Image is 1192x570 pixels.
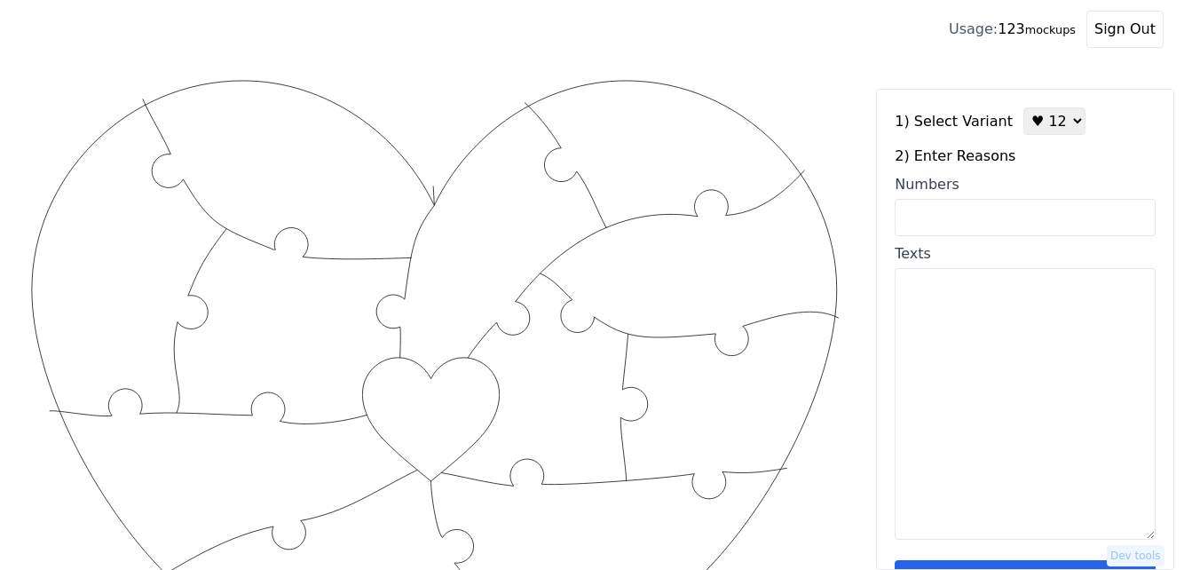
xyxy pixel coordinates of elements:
[895,199,1156,236] input: Numbers
[895,268,1156,540] textarea: Texts
[949,19,1076,40] div: 123
[1025,23,1076,36] small: mockups
[1086,11,1164,48] button: Sign Out
[1107,545,1164,566] button: Dev tools
[895,243,1156,265] div: Texts
[949,20,998,37] span: Usage:
[895,111,1013,132] label: 1) Select Variant
[895,146,1156,167] label: 2) Enter Reasons
[895,174,1156,195] div: Numbers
